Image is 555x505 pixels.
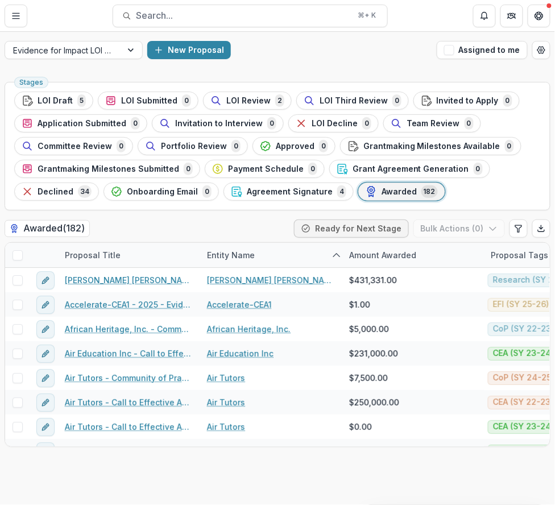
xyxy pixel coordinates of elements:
h2: Awarded ( 182 ) [5,220,90,237]
button: Invitation to Interview0 [152,114,284,133]
a: [PERSON_NAME] [PERSON_NAME] Poverty Action Lab - Research - 1 [65,274,193,286]
button: Team Review0 [383,114,481,133]
span: Search... [136,10,351,21]
div: Entity Name [200,249,262,261]
button: Partners [500,5,523,27]
button: LOI Decline0 [288,114,379,133]
button: Bulk Actions (0) [413,220,505,238]
a: Air Tutors [207,421,245,433]
span: $431,331.00 [349,274,397,286]
button: Toggle Menu [5,5,27,27]
button: Application Submitted0 [14,114,147,133]
span: 182 [421,185,438,198]
span: Grant Agreement Generation [353,164,469,174]
div: ⌘ + K [355,9,378,22]
button: Edit table settings [510,220,528,238]
button: Declined34 [14,183,99,201]
span: Application Submitted [38,119,126,129]
div: Entity Name [200,243,342,267]
button: Committee Review0 [14,137,133,155]
div: Amount Awarded [342,243,484,267]
div: Proposal Title [58,243,200,267]
button: edit [36,418,55,436]
button: Open table manager [532,41,550,59]
span: LOI Submitted [121,96,177,106]
span: 0 [362,117,371,130]
div: Proposal Title [58,249,127,261]
a: Air Tutors - Call to Effective Action - 2 [65,421,193,433]
span: 0 [503,94,512,107]
a: Air Education Inc - Call to Effective Action - 1 [65,347,193,359]
button: Ready for Next Stage [294,220,409,238]
a: Amira Learning, Inc. - Call to Effective Action - 1 [65,445,193,457]
span: $0.00 [349,421,372,433]
button: edit [36,345,55,363]
span: Invited to Apply [437,96,499,106]
button: LOI Submitted0 [98,92,198,110]
span: 0 [308,163,317,175]
button: Portfolio Review0 [138,137,248,155]
button: LOI Draft5 [14,92,93,110]
span: Approved [276,142,314,151]
span: 0 [231,140,241,152]
span: Stages [19,78,43,86]
button: Awarded182 [358,183,445,201]
span: Declined [38,187,73,197]
span: 0 [474,163,483,175]
span: 0 [131,117,140,130]
a: Air Tutors [207,396,245,408]
a: Air Education Inc [207,347,274,359]
button: edit [36,442,55,461]
span: LOI Review [226,96,271,106]
span: Portfolio Review [161,142,227,151]
a: Accelerate-CEA1 [207,299,272,311]
span: Onboarding Email [127,187,198,197]
a: Accelerate-CEA1 - 2025 - Evidence for Impact Letter of Interest Form [65,299,193,311]
a: African Heritage, Inc. - Community of Practice - 1 [65,323,193,335]
a: Air Tutors [207,372,245,384]
a: Amira Learning, Inc. [207,445,285,457]
button: LOI Third Review0 [296,92,409,110]
a: [PERSON_NAME] [PERSON_NAME] Poverty Action Lab [207,274,336,286]
button: Search... [113,5,388,27]
button: edit [36,369,55,387]
span: Agreement Signature [247,187,333,197]
a: Air Tutors - Call to Effective Action - 1 [65,396,193,408]
span: 5 [77,94,86,107]
a: Air Tutors - Community of Practice - 1 [65,372,193,384]
a: African Heritage, Inc. [207,323,291,335]
button: edit [36,271,55,289]
button: Onboarding Email0 [103,183,219,201]
span: $7,500.00 [349,372,388,384]
button: Approved0 [252,137,336,155]
span: 0 [267,117,276,130]
span: Awarded [382,187,417,197]
span: LOI Third Review [320,96,388,106]
span: 2 [275,94,284,107]
span: 0 [184,163,193,175]
span: $5,000.00 [349,323,389,335]
button: Grantmaking Milestones Submitted0 [14,160,200,178]
button: edit [36,320,55,338]
button: Assigned to me [437,41,528,59]
button: New Proposal [147,41,231,59]
span: 0 [319,140,328,152]
button: Get Help [528,5,550,27]
span: 0 [182,94,191,107]
span: 0 [465,117,474,130]
span: $250,000.00 [349,396,399,408]
button: Notifications [473,5,496,27]
button: Export table data [532,220,550,238]
span: $0.00 [349,445,372,457]
span: 0 [392,94,401,107]
button: LOI Review2 [203,92,292,110]
span: 0 [117,140,126,152]
svg: sorted ascending [332,251,341,260]
button: edit [36,296,55,314]
button: Payment Schedule0 [205,160,325,178]
span: Team Review [407,119,460,129]
span: 0 [505,140,514,152]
